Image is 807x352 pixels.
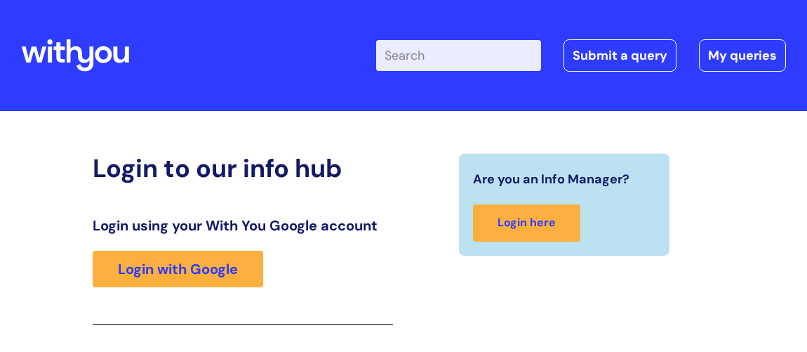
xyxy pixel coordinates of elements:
[699,39,786,72] a: My queries
[93,217,393,234] h3: Login using your With You Google account
[93,153,393,183] h2: Login to our info hub
[473,168,629,190] span: Are you an Info Manager?
[376,40,541,71] input: Search
[473,204,580,242] a: Login here
[93,251,263,287] a: Login with Google
[563,39,676,72] a: Submit a query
